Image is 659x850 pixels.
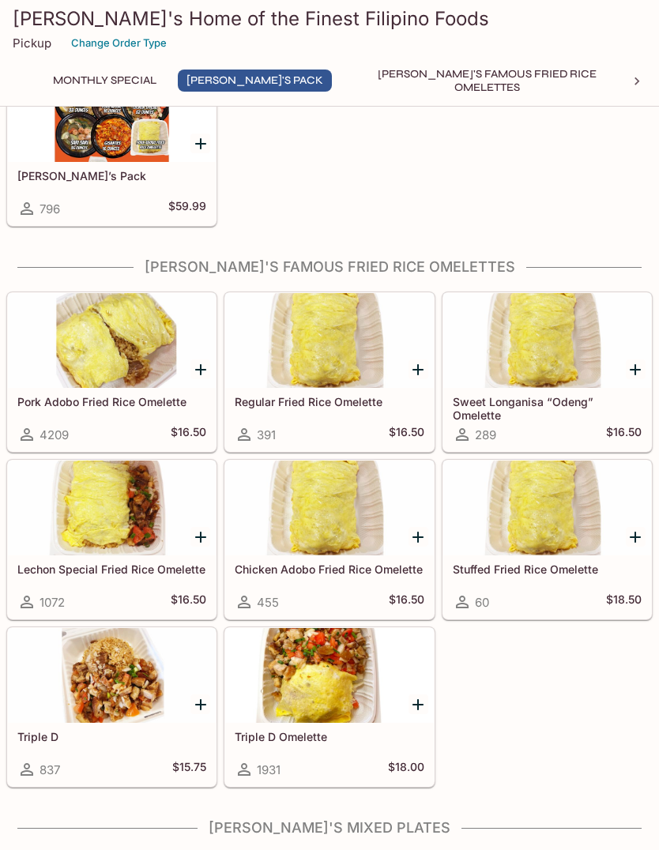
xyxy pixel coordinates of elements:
[257,427,276,442] span: 391
[171,425,206,444] h5: $16.50
[235,730,424,743] h5: Triple D Omelette
[171,592,206,611] h5: $16.50
[626,527,646,547] button: Add Stuffed Fried Rice Omelette
[7,627,217,787] a: Triple D837$15.75
[225,628,433,723] div: Triple D Omelette
[409,694,428,714] button: Add Triple D Omelette
[190,694,210,714] button: Add Triple D
[7,292,217,452] a: Pork Adobo Fried Rice Omelette4209$16.50
[7,66,217,226] a: [PERSON_NAME]’s Pack796$59.99
[13,6,646,31] h3: [PERSON_NAME]'s Home of the Finest Filipino Foods
[6,819,653,837] h4: [PERSON_NAME]'s Mixed Plates
[224,627,434,787] a: Triple D Omelette1931$18.00
[8,461,216,555] div: Lechon Special Fried Rice Omelette
[257,762,281,777] span: 1931
[190,359,210,379] button: Add Pork Adobo Fried Rice Omelette
[17,395,206,408] h5: Pork Adobo Fried Rice Omelette
[257,595,279,610] span: 455
[443,461,651,555] div: Stuffed Fried Rice Omelette
[606,425,642,444] h5: $16.50
[388,760,424,779] h5: $18.00
[235,395,424,408] h5: Regular Fried Rice Omelette
[17,169,206,182] h5: [PERSON_NAME]’s Pack
[442,292,652,452] a: Sweet Longanisa “Odeng” Omelette289$16.50
[442,460,652,619] a: Stuffed Fried Rice Omelette60$18.50
[224,460,434,619] a: Chicken Adobo Fried Rice Omelette455$16.50
[40,427,69,442] span: 4209
[606,592,642,611] h5: $18.50
[64,31,174,55] button: Change Order Type
[453,562,642,576] h5: Stuffed Fried Rice Omelette
[8,67,216,162] div: Elena’s Pack
[626,359,646,379] button: Add Sweet Longanisa “Odeng” Omelette
[475,427,496,442] span: 289
[235,562,424,576] h5: Chicken Adobo Fried Rice Omelette
[409,527,428,547] button: Add Chicken Adobo Fried Rice Omelette
[44,70,165,92] button: Monthly Special
[13,36,51,51] p: Pickup
[190,134,210,153] button: Add Elena’s Pack
[389,592,424,611] h5: $16.50
[40,762,60,777] span: 837
[17,562,206,576] h5: Lechon Special Fried Rice Omelette
[190,527,210,547] button: Add Lechon Special Fried Rice Omelette
[443,293,651,388] div: Sweet Longanisa “Odeng” Omelette
[453,395,642,421] h5: Sweet Longanisa “Odeng” Omelette
[40,595,65,610] span: 1072
[475,595,489,610] span: 60
[17,730,206,743] h5: Triple D
[7,460,217,619] a: Lechon Special Fried Rice Omelette1072$16.50
[389,425,424,444] h5: $16.50
[8,628,216,723] div: Triple D
[225,461,433,555] div: Chicken Adobo Fried Rice Omelette
[345,70,629,92] button: [PERSON_NAME]'s Famous Fried Rice Omelettes
[8,293,216,388] div: Pork Adobo Fried Rice Omelette
[6,258,653,276] h4: [PERSON_NAME]'s Famous Fried Rice Omelettes
[40,201,60,216] span: 796
[409,359,428,379] button: Add Regular Fried Rice Omelette
[168,199,206,218] h5: $59.99
[224,292,434,452] a: Regular Fried Rice Omelette391$16.50
[172,760,206,779] h5: $15.75
[225,293,433,388] div: Regular Fried Rice Omelette
[178,70,332,92] button: [PERSON_NAME]'s Pack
